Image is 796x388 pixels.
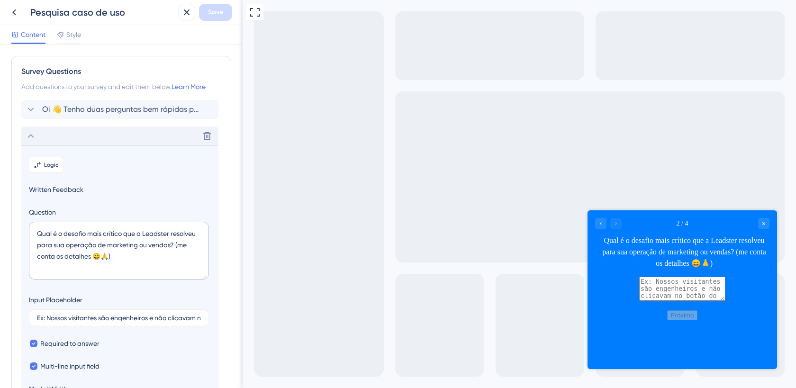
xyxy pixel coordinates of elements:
[29,222,209,280] textarea: Qual é o desafio mais crítico que a Leadster resolveu para sua operação de marketing ou vendas? (...
[40,361,99,372] span: Multi-line input field
[21,66,221,77] div: Survey Questions
[208,7,223,18] span: Save
[40,338,99,349] span: Required to answer
[66,29,81,40] span: Style
[172,83,206,90] a: Learn More
[29,207,211,218] label: Question
[21,81,221,92] div: Add questions to your survey and edit them below.
[29,157,63,172] button: Logic
[30,6,174,19] div: Pesquisa caso de uso
[29,184,211,195] span: Written Feedback
[37,315,201,321] input: Type a placeholder
[42,104,199,115] span: Oi 👋 Tenho duas perguntas bem rápidas para melhorar a ferramenta!
[199,4,232,21] button: Save
[345,210,534,369] iframe: UserGuiding Survey
[29,294,82,306] div: Input Placeholder
[21,29,45,40] span: Content
[44,161,59,169] span: Logic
